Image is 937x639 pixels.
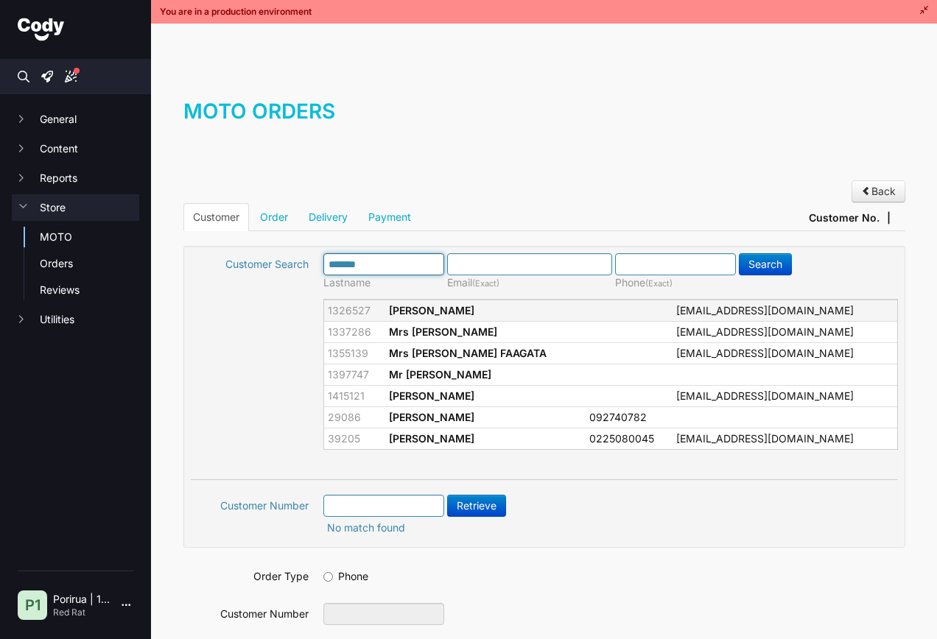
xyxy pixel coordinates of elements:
td: 1355139 [324,342,386,364]
a: Delivery [299,203,357,231]
p: Porirua | 1305 [53,592,110,607]
label: Order Type [191,565,309,584]
td: [EMAIL_ADDRESS][DOMAIN_NAME] [673,342,896,364]
h1: MOTO Orders [183,96,905,141]
a: Order [250,203,298,231]
strong: [PERSON_NAME] [389,411,474,423]
a: Customer [183,203,249,231]
label: Customer Search [191,253,309,272]
small: (Exact) [472,278,499,289]
td: [EMAIL_ADDRESS][DOMAIN_NAME] [673,428,896,449]
label: Customer Number [191,603,309,621]
button: Retrieve [447,495,506,517]
td: 29086 [324,406,386,428]
strong: [PERSON_NAME] [389,304,474,317]
button: Reports [12,165,139,191]
div: Email [447,275,615,291]
td: 1326527 [324,300,386,321]
strong: Mr [PERSON_NAME] [389,368,491,381]
input: Phone [323,572,333,582]
strong: [PERSON_NAME] [389,432,474,445]
span: | [887,211,891,225]
button: Utilities [12,306,139,333]
button: Store [12,194,139,221]
a: Reviews [40,283,139,297]
strong: [PERSON_NAME] [389,389,474,402]
p: Red Rat [53,607,110,618]
button: Search [739,253,792,275]
button: General [12,106,139,133]
label: Phone [323,565,368,584]
div: No match found [323,520,405,535]
a: Payment [359,203,421,231]
div: Lastname [323,275,447,290]
td: [EMAIL_ADDRESS][DOMAIN_NAME] [673,300,896,321]
a: MOTO [40,230,139,244]
strong: Mrs [PERSON_NAME] [389,325,497,338]
td: 39205 [324,428,386,449]
td: 1415121 [324,385,386,406]
td: 1337286 [324,321,386,342]
button: Open LiveChat chat widget [12,6,56,50]
span: You are in a production environment [160,6,312,18]
td: [EMAIL_ADDRESS][DOMAIN_NAME] [673,321,896,342]
small: (Exact) [645,278,673,289]
span: Customer No. [809,211,880,225]
a: Back [852,180,905,202]
label: Customer Number [191,495,309,513]
strong: Mrs [PERSON_NAME] FAAGATA [389,347,547,359]
button: Content [12,135,139,162]
a: Orders [40,256,139,271]
div: Phone [615,275,739,291]
td: 0225080045 [586,428,673,449]
td: 1397747 [324,364,386,385]
td: 092740782 [586,406,673,428]
td: [EMAIL_ADDRESS][DOMAIN_NAME] [673,385,896,406]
